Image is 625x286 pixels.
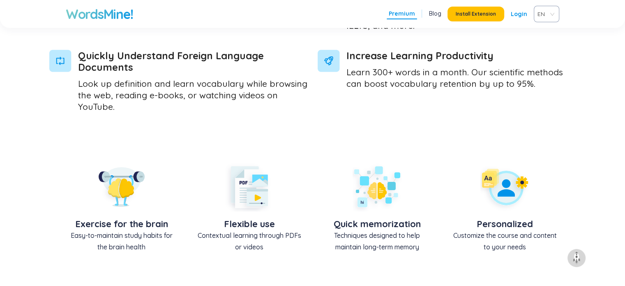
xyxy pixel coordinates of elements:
[449,230,560,253] p: Customize the course and content to your needs
[194,230,305,253] p: Contextual learning through PDFs or videos
[78,78,308,112] p: Look up definition and learn vocabulary while browsing the web, reading e-books, or watching vide...
[449,218,560,230] span: Personalized
[537,8,552,20] span: EN
[78,50,308,73] span: Quickly Understand Foreign Language Documents
[194,218,305,230] span: Flexible use
[447,7,504,21] button: Install Extension
[66,6,133,22] a: WordsMine!
[511,7,527,21] a: Login
[389,9,415,18] a: Premium
[346,66,576,89] p: Learn 300+ words in a month. Our scientific methods can boost vocabulary retention by up to 95%.
[66,230,177,253] p: Easy-to-maintain study habits for the brain health
[429,9,441,18] a: Blog
[346,50,576,61] span: Increase Learning Productivity
[66,218,177,230] span: Exercise for the brain
[456,11,496,17] span: Install Extension
[321,230,433,253] p: Techniques designed to help maintain long-term memory
[570,251,583,265] img: to top
[49,50,71,72] img: KNSsCK11JxAAAAAElFTkSuQmCC
[318,50,340,72] img: V4+AVcWNkonmuF1AAAAAElFTkSuQmCC
[321,218,433,230] span: Quick memorization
